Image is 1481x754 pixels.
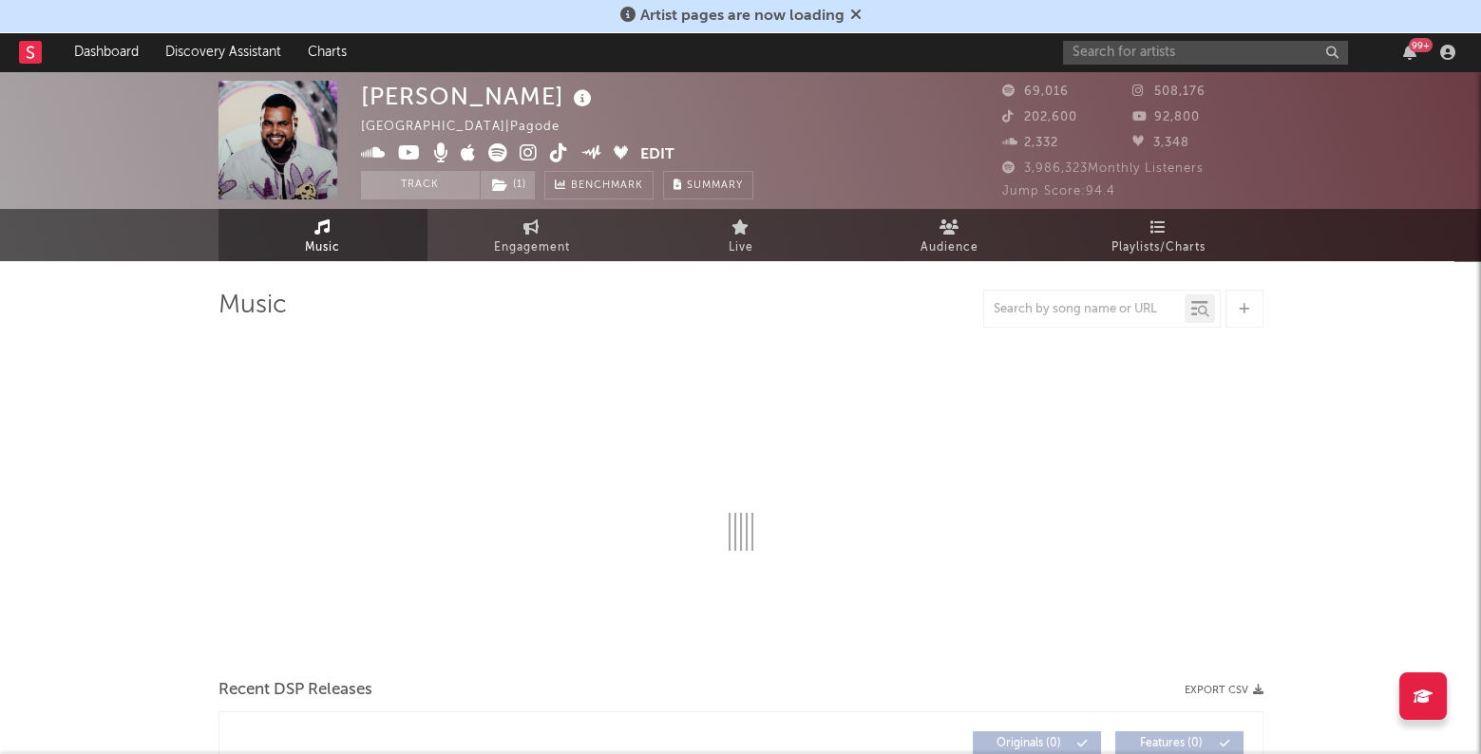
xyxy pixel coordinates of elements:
span: Dismiss [850,9,862,24]
a: Engagement [427,209,636,261]
span: Originals ( 0 ) [985,738,1073,749]
span: Audience [921,236,978,259]
a: Charts [294,33,360,71]
button: Edit [640,143,674,167]
button: Track [361,171,480,199]
span: 508,176 [1132,85,1206,98]
span: Summary [687,180,743,191]
button: Export CSV [1185,685,1263,696]
span: Recent DSP Releases [218,679,372,702]
button: (1) [481,171,535,199]
button: 99+ [1403,45,1416,60]
a: Live [636,209,845,261]
span: Live [729,236,753,259]
span: ( 1 ) [480,171,536,199]
span: Artist pages are now loading [640,9,845,24]
span: Jump Score: 94.4 [1002,185,1115,198]
span: Benchmark [571,175,643,198]
span: 3,348 [1132,137,1189,149]
a: Music [218,209,427,261]
a: Discovery Assistant [152,33,294,71]
div: 99 + [1409,38,1433,52]
span: 92,800 [1132,111,1200,123]
a: Playlists/Charts [1054,209,1263,261]
a: Audience [845,209,1054,261]
button: Summary [663,171,753,199]
span: 202,600 [1002,111,1077,123]
a: Dashboard [61,33,152,71]
span: 69,016 [1002,85,1069,98]
div: [GEOGRAPHIC_DATA] | Pagode [361,116,581,139]
span: Engagement [494,236,570,259]
span: Music [305,236,340,259]
span: 2,332 [1002,137,1058,149]
span: Playlists/Charts [1111,236,1206,259]
a: Benchmark [544,171,654,199]
input: Search by song name or URL [984,302,1185,317]
span: 3,986,323 Monthly Listeners [1002,162,1204,175]
input: Search for artists [1063,41,1348,65]
div: [PERSON_NAME] [361,81,597,112]
span: Features ( 0 ) [1128,738,1215,749]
